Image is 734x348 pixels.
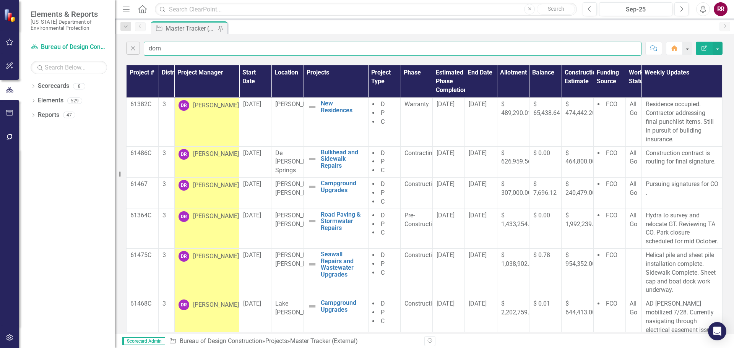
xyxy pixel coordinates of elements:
[437,251,455,259] span: [DATE]
[529,209,561,248] td: Double-Click to Edit
[162,149,166,157] span: 3
[465,249,497,297] td: Double-Click to Edit
[271,146,304,178] td: Double-Click to Edit
[565,149,596,165] span: $ 464,800.00
[626,297,642,337] td: Double-Click to Edit
[641,146,722,178] td: Double-Click to Edit
[565,100,596,117] span: $ 474,442.20
[127,297,159,337] td: Double-Click to Edit
[321,100,364,113] a: New Residences
[321,251,364,278] a: Seawall Repairs and Wastewater Upgrades
[646,251,718,295] p: Helical pile and sheet pile installation complete. Sidewalk Complete. Sheet cap and boat dock wor...
[469,251,487,259] span: [DATE]
[271,209,304,248] td: Double-Click to Edit
[562,209,594,248] td: Double-Click to Edit
[626,146,642,178] td: Double-Click to Edit
[304,146,368,178] td: Double-Click to Edit Right Click for Context Menu
[130,149,154,158] p: 61486C
[239,146,271,178] td: Double-Click to Edit
[469,149,487,157] span: [DATE]
[606,100,617,108] span: FCO
[469,300,487,307] span: [DATE]
[594,98,626,146] td: Double-Click to Edit
[497,98,529,146] td: Double-Click to Edit
[162,212,166,219] span: 3
[404,251,439,259] span: Construction
[594,146,626,178] td: Double-Click to Edit
[290,337,358,345] div: Master Tracker (External)
[562,297,594,337] td: Double-Click to Edit
[321,149,364,169] a: Bulkhead and Sidewalk Repairs
[606,251,617,259] span: FCO
[130,299,154,308] p: 61468C
[533,251,550,259] span: $ 0.78
[159,209,175,248] td: Double-Click to Edit
[537,4,575,15] button: Search
[162,300,166,307] span: 3
[641,98,722,146] td: Double-Click to Edit
[529,146,561,178] td: Double-Click to Edit
[179,211,189,222] div: DR
[381,149,385,157] span: D
[381,167,385,174] span: C
[714,2,728,16] button: RR
[529,297,561,337] td: Double-Click to Edit
[626,209,642,248] td: Double-Click to Edit
[239,209,271,248] td: Double-Click to Edit
[381,158,385,165] span: P
[433,209,465,248] td: Double-Click to Edit
[708,322,726,340] div: Open Intercom Messenger
[38,96,63,105] a: Elements
[31,43,107,52] a: Bureau of Design Construction
[562,146,594,178] td: Double-Click to Edit
[401,146,433,178] td: Double-Click to Edit
[127,249,159,297] td: Double-Click to Edit
[381,220,385,228] span: P
[239,178,271,209] td: Double-Click to Edit
[275,180,321,196] span: [PERSON_NAME] [PERSON_NAME]
[271,297,304,337] td: Double-Click to Edit
[166,24,216,33] div: Master Tracker (External)
[179,100,189,111] div: DR
[265,337,287,345] a: Projects
[565,180,596,196] span: $ 240,479.00
[169,337,419,346] div: » »
[646,149,718,167] p: Construction contract is routing for final signature.
[548,6,564,12] span: Search
[533,149,550,157] span: $ 0.00
[562,178,594,209] td: Double-Click to Edit
[630,180,637,196] span: All Go
[401,178,433,209] td: Double-Click to Edit
[193,101,239,110] div: [PERSON_NAME]
[159,178,175,209] td: Double-Click to Edit
[193,150,239,159] div: [PERSON_NAME]
[174,209,239,248] td: Double-Click to Edit
[594,249,626,297] td: Double-Click to Edit
[565,212,600,228] span: $ 1,992,239.32
[308,182,317,191] img: Not Defined
[433,98,465,146] td: Double-Click to Edit
[404,149,436,157] span: Contracting
[606,212,617,219] span: FCO
[304,249,368,297] td: Double-Click to Edit Right Click for Context Menu
[239,249,271,297] td: Double-Click to Edit
[275,149,321,174] span: De [PERSON_NAME] Springs
[630,212,637,228] span: All Go
[646,211,718,246] p: Hydra to survey and relocate GT. Reviewing TA CO. Park closure scheduled for mid October.
[130,100,154,109] p: 61382C
[144,42,641,56] input: Find in Master Tracker (External)...
[501,251,536,267] span: $ 1,038,902.00
[159,98,175,146] td: Double-Click to Edit
[465,98,497,146] td: Double-Click to Edit
[469,212,487,219] span: [DATE]
[308,217,317,226] img: Not Defined
[122,337,165,345] span: Scorecard Admin
[239,297,271,337] td: Double-Click to Edit
[626,178,642,209] td: Double-Click to Edit
[180,337,262,345] a: Bureau of Design Construction
[368,178,400,209] td: Double-Click to Edit
[130,180,154,189] p: 61467
[381,309,385,316] span: P
[630,300,637,316] span: All Go
[594,297,626,337] td: Double-Click to Edit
